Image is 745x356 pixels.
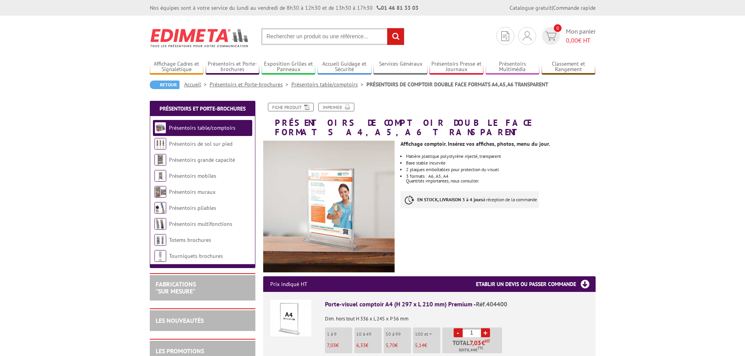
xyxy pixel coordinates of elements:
[257,103,601,137] h1: PRÉSENTOIRS DE COMPTOIR DOUBLE FACE FORMATS A4,A5,A6 TRANSPARENT
[169,140,232,147] a: Présentoirs de sol sur pied
[373,61,427,73] a: Services Généraux
[386,331,411,337] p: 50 à 99
[566,36,578,44] span: 0,00
[366,81,548,88] li: PRÉSENTOIRS DE COMPTOIR DOUBLE FACE FORMATS A4,A5,A6 TRANSPARENT
[523,31,531,41] img: devis rapide
[154,250,166,262] img: Tourniquets brochures
[270,300,311,336] img: Porte-visuel comptoir A4 (H 297 x L 210 mm) Premium
[356,342,366,349] span: 6,33
[501,31,509,41] img: devis rapide
[150,4,418,12] div: Nos équipes sont à votre service du lundi au vendredi de 8h30 à 12h30 et de 13h30 à 17h30
[154,218,166,230] img: Présentoirs multifonctions
[387,28,404,45] input: rechercher
[400,191,539,208] p: à réception de la commande
[356,331,382,337] p: 10 à 49
[318,61,372,73] a: Accueil Guidage et Sécurité
[206,61,260,73] a: Présentoirs et Porte-brochures
[160,105,246,112] a: Présentoirs et Porte-brochures
[476,300,507,308] span: Réf.404400
[263,141,395,272] img: porte_visuels_porte_menus_2_faces_premium_comptoirs_404400_mise_en_situation.jpg
[485,338,490,344] sup: HT
[470,340,481,346] span: 7,03
[154,154,166,166] img: Présentoirs grande capacité
[566,27,596,45] span: Mon panier
[169,236,211,243] a: Totems brochures
[542,61,596,73] a: Classement et Rangement
[154,234,166,246] img: Totems brochures
[154,186,166,198] img: Présentoirs muraux
[454,328,463,337] a: -
[406,167,595,172] li: 2 plaques emboîtables pour protection du visuel
[156,347,204,355] a: LES PROMOTIONS
[545,32,557,41] img: devis rapide
[268,103,314,111] a: Fiche produit
[553,4,596,11] a: Commande rapide
[150,61,204,73] a: Affichage Cadres et Signalétique
[486,61,540,73] a: Présentoirs Multimédia
[478,346,483,350] sup: TTC
[318,103,354,111] a: Imprimer
[169,252,223,259] a: Tourniquets brochures
[459,347,483,353] span: Soit €
[377,4,418,11] strong: 01 46 81 33 03
[429,61,483,73] a: Présentoirs Presse et Journaux
[261,28,404,45] input: Rechercher un produit ou une référence...
[169,188,215,195] a: Présentoirs muraux
[169,172,216,179] a: Présentoirs mobiles
[417,197,483,202] strong: EN STOCK, LIVRAISON 3 à 4 jours
[150,81,180,89] a: Retour
[356,343,382,348] p: €
[291,81,366,88] a: Présentoirs table/comptoirs
[150,23,250,52] img: Edimeta
[415,342,424,349] span: 5,14
[154,170,166,182] img: Présentoirs mobiles
[476,276,596,292] h3: Etablir un devis ou passer commande
[510,4,552,11] a: Catalogue gratuit
[406,154,595,159] li: Matière plastique polystyrène injecté, transparent
[400,140,550,147] strong: Affichage comptoir. Insérez vos affiches, photos, menu du jour.
[154,122,166,134] img: Présentoirs table/comptoirs
[481,340,485,346] span: €
[325,311,589,322] p: Dim. hors tout H 336 x L 245 x P 56 mm
[540,27,596,45] a: devis rapide 0 Mon panier 0,00€ HT
[184,81,210,88] a: Accueil
[169,156,235,163] a: Présentoirs grande capacité
[444,340,502,353] p: Total
[566,36,596,45] span: € HT
[415,343,440,348] p: €
[481,328,490,337] a: +
[406,174,595,183] li: 3 formats : A6, A5, A4 Quantités importantes, nous consulter.
[154,202,166,214] img: Présentoirs pliables
[327,343,352,348] p: €
[169,220,232,227] a: Présentoirs multifonctions
[327,331,352,337] p: 1 à 9
[327,342,336,349] span: 7,03
[270,276,307,292] p: Prix indiqué HT
[169,124,235,131] a: Présentoirs table/comptoirs
[415,331,440,337] p: 100 et +
[467,347,475,353] span: 8,44
[210,81,291,88] a: Présentoirs et Porte-brochures
[325,300,589,309] div: Porte-visuel comptoir A4 (H 297 x L 210 mm) Premium -
[262,61,316,73] a: Exposition Grilles et Panneaux
[510,4,596,12] div: |
[156,317,204,324] a: LES NOUVEAUTÉS
[406,161,595,165] li: Base stable incurvée
[386,342,395,349] span: 5,70
[154,138,166,150] img: Présentoirs de sol sur pied
[169,204,216,211] a: Présentoirs pliables
[156,280,196,295] a: FABRICATIONS"Sur Mesure"
[386,343,411,348] p: €
[554,24,562,32] span: 0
